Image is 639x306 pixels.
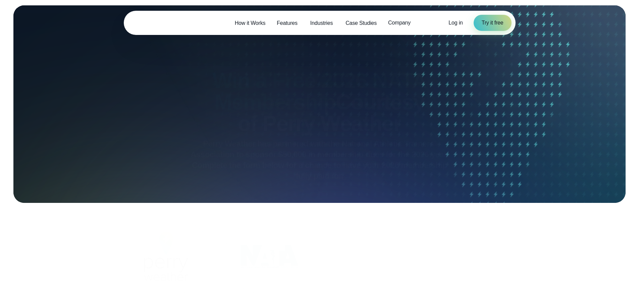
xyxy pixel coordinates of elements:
[448,19,463,27] a: Log in
[448,20,463,26] span: Log in
[229,16,271,30] a: How it Works
[345,19,377,27] span: Case Studies
[388,19,411,27] span: Company
[340,16,382,30] a: Case Studies
[310,19,333,27] span: Industries
[482,19,503,27] span: Try it free
[235,19,266,27] span: How it Works
[277,19,298,27] span: Features
[474,15,512,31] a: Try it free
